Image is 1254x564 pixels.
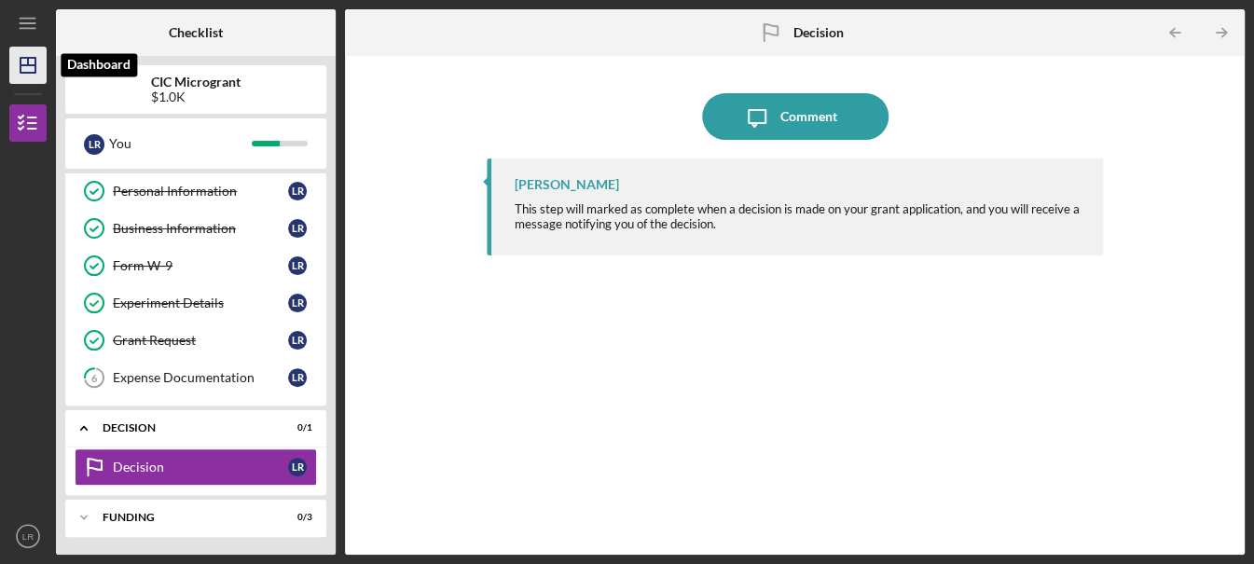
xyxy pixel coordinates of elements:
div: L R [288,219,307,238]
button: Comment [702,93,889,140]
tspan: 6 [91,372,98,384]
div: $1.0K [151,89,241,104]
div: L R [288,458,307,476]
div: [PERSON_NAME] [515,177,619,192]
span: This step will marked as complete when a decision is made on your grant application, and you will... [515,201,1080,231]
div: Comment [780,93,837,140]
div: L R [84,134,104,155]
b: CIC Microgrant [151,75,241,89]
div: L R [288,368,307,387]
b: Decision [793,25,844,40]
div: FUNDING [103,512,266,523]
div: L R [288,331,307,350]
button: LR [9,517,47,555]
a: Grant RequestLR [75,322,317,359]
div: Decision [103,422,266,433]
a: 6Expense DocumentationLR [75,359,317,396]
div: 0 / 1 [279,422,312,433]
a: DecisionLR [75,448,317,486]
div: Decision [113,460,288,475]
div: You [109,128,252,159]
div: Expense Documentation [113,370,288,385]
b: Checklist [169,25,223,40]
div: Form W-9 [113,258,288,273]
div: L R [288,182,307,200]
div: L R [288,256,307,275]
a: Business InformationLR [75,210,317,247]
a: Form W-9LR [75,247,317,284]
div: Personal Information [113,184,288,199]
text: LR [22,531,34,542]
div: Business Information [113,221,288,236]
div: Grant Request [113,333,288,348]
a: Experiment DetailsLR [75,284,317,322]
div: 0 / 3 [279,512,312,523]
div: L R [288,294,307,312]
a: Personal InformationLR [75,172,317,210]
div: Experiment Details [113,296,288,310]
